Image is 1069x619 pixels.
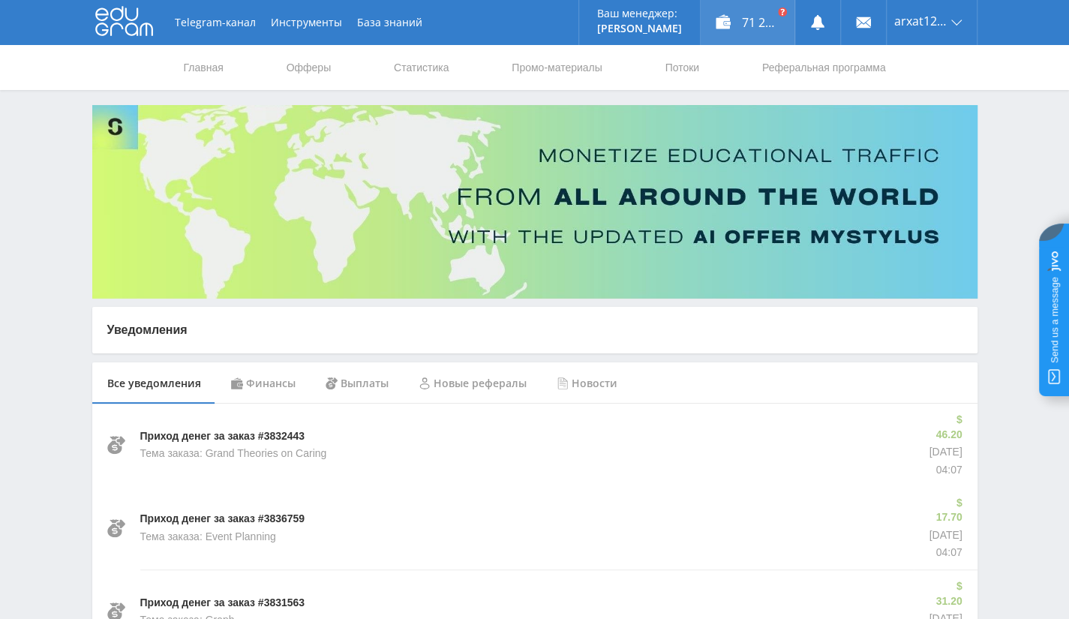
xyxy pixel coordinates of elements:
p: Уведомления [107,322,962,338]
img: Banner [92,105,977,299]
p: 04:07 [929,463,962,478]
div: Новые рефералы [404,362,542,404]
p: Приход денег за заказ #3832443 [140,429,305,444]
p: Ваш менеджер: [597,8,682,20]
p: Приход денег за заказ #3836759 [140,512,305,527]
a: Реферальная программа [761,45,887,90]
a: Потоки [663,45,701,90]
div: Все уведомления [92,362,216,404]
p: [DATE] [929,528,962,543]
p: [PERSON_NAME] [597,23,682,35]
div: Новости [542,362,632,404]
p: Тема заказа: Grand Theories on Caring [140,446,327,461]
p: $ 31.20 [929,579,962,608]
p: [DATE] [929,445,962,460]
a: Промо-материалы [510,45,603,90]
p: $ 17.70 [929,496,962,525]
div: Финансы [216,362,311,404]
a: Офферы [285,45,333,90]
p: Тема заказа: Event Planning [140,530,276,545]
p: 04:07 [929,545,962,560]
p: $ 46.20 [929,413,962,442]
a: Главная [182,45,225,90]
p: Приход денег за заказ #3831563 [140,596,305,611]
a: Статистика [392,45,451,90]
span: arxat1268 [894,15,947,27]
div: Выплаты [311,362,404,404]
